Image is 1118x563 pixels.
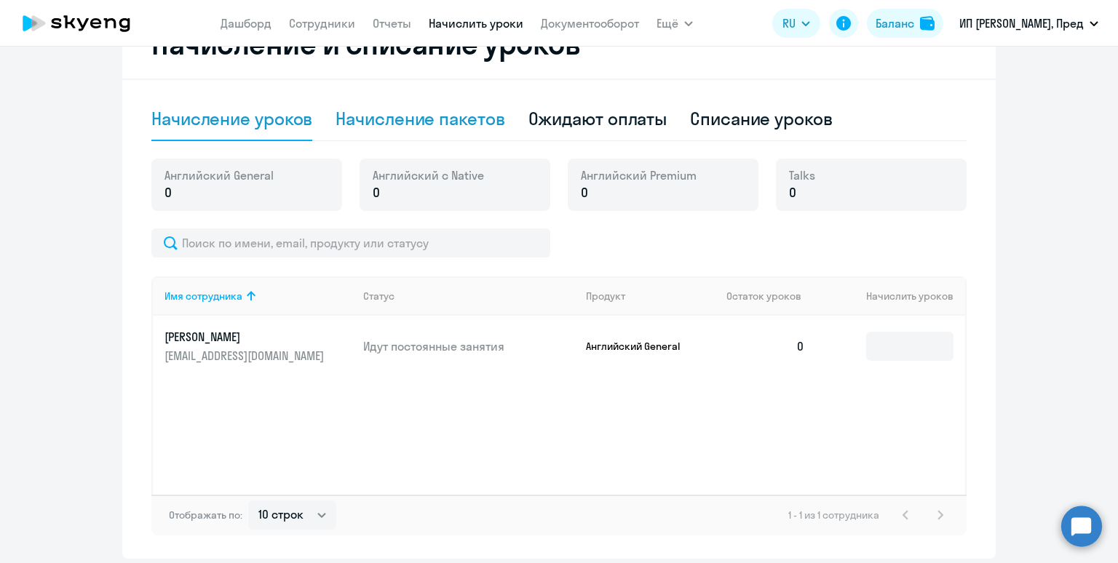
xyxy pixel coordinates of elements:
div: Статус [363,290,395,303]
div: Имя сотрудника [164,290,352,303]
span: 0 [164,183,172,202]
a: Отчеты [373,16,411,31]
span: Talks [789,167,815,183]
img: balance [920,16,935,31]
div: Начисление уроков [151,107,312,130]
div: Продукт [586,290,625,303]
span: 0 [789,183,796,202]
span: RU [782,15,796,32]
p: Идут постоянные занятия [363,338,574,354]
span: Английский Premium [581,167,697,183]
p: ИП [PERSON_NAME], Пред [959,15,1084,32]
span: Ещё [657,15,678,32]
span: Английский General [164,167,274,183]
span: 0 [581,183,588,202]
p: Английский General [586,340,695,353]
a: Сотрудники [289,16,355,31]
a: [PERSON_NAME][EMAIL_ADDRESS][DOMAIN_NAME] [164,329,352,364]
div: Списание уроков [690,107,833,130]
div: Ожидают оплаты [528,107,667,130]
input: Поиск по имени, email, продукту или статусу [151,228,550,257]
div: Начисление пакетов [336,107,504,130]
div: Остаток уроков [726,290,817,303]
span: Остаток уроков [726,290,801,303]
a: Начислить уроки [429,16,523,31]
span: 0 [373,183,380,202]
p: [PERSON_NAME] [164,329,328,345]
button: Балансbalance [867,9,943,38]
div: Баланс [876,15,914,32]
span: Отображать по: [169,508,242,522]
a: Документооборот [541,16,639,31]
span: 1 - 1 из 1 сотрудника [788,508,879,522]
div: Статус [363,290,574,303]
div: Имя сотрудника [164,290,242,303]
th: Начислить уроков [817,276,965,316]
p: [EMAIL_ADDRESS][DOMAIN_NAME] [164,348,328,364]
button: ИП [PERSON_NAME], Пред [952,6,1106,41]
h2: Начисление и списание уроков [151,26,967,61]
a: Дашборд [221,16,271,31]
span: Английский с Native [373,167,484,183]
button: RU [772,9,820,38]
button: Ещё [657,9,693,38]
div: Продукт [586,290,715,303]
td: 0 [715,316,817,377]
